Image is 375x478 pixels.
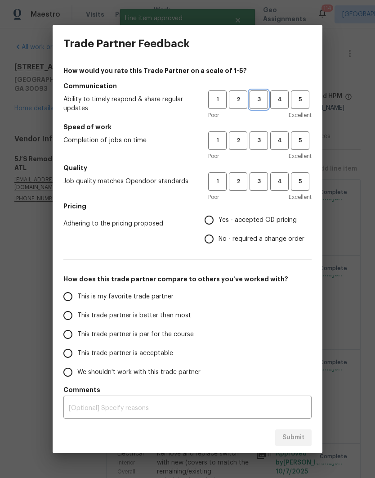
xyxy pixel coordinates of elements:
h5: How does this trade partner compare to others you’ve worked with? [63,275,312,284]
span: Poor [208,111,219,120]
h5: Speed of work [63,122,312,131]
button: 2 [229,90,247,109]
span: 3 [250,95,267,105]
h5: Quality [63,163,312,172]
span: This trade partner is acceptable [77,349,173,358]
span: This is my favorite trade partner [77,292,174,302]
span: Job quality matches Opendoor standards [63,177,194,186]
button: 5 [291,131,309,150]
h5: Pricing [63,202,312,211]
span: Excellent [289,152,312,161]
span: 1 [209,176,226,187]
button: 3 [250,172,268,191]
span: 4 [271,176,288,187]
span: No - required a change order [219,234,304,244]
span: Excellent [289,193,312,202]
span: Excellent [289,111,312,120]
button: 3 [250,131,268,150]
div: Pricing [205,211,312,248]
button: 5 [291,90,309,109]
span: 2 [230,176,246,187]
div: How does this trade partner compare to others you’ve worked with? [63,287,312,382]
span: 4 [271,95,288,105]
span: 2 [230,95,246,105]
span: This trade partner is par for the course [77,330,194,339]
h5: Communication [63,81,312,90]
span: 1 [209,95,226,105]
button: 2 [229,131,247,150]
span: 4 [271,135,288,146]
span: 2 [230,135,246,146]
span: Adhering to the pricing proposed [63,219,190,228]
button: 4 [270,131,289,150]
span: 5 [292,135,308,146]
span: 1 [209,135,226,146]
h3: Trade Partner Feedback [63,37,190,50]
span: 3 [250,135,267,146]
span: We shouldn't work with this trade partner [77,368,201,377]
button: 4 [270,90,289,109]
button: 1 [208,172,227,191]
span: 3 [250,176,267,187]
button: 3 [250,90,268,109]
span: 5 [292,95,308,105]
button: 4 [270,172,289,191]
h4: How would you rate this Trade Partner on a scale of 1-5? [63,66,312,75]
span: 5 [292,176,308,187]
span: Completion of jobs on time [63,136,194,145]
span: Yes - accepted OD pricing [219,216,297,225]
button: 2 [229,172,247,191]
span: This trade partner is better than most [77,311,191,320]
button: 1 [208,131,227,150]
h5: Comments [63,385,312,394]
button: 1 [208,90,227,109]
span: Ability to timely respond & share regular updates [63,95,194,113]
span: Poor [208,193,219,202]
button: 5 [291,172,309,191]
span: Poor [208,152,219,161]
